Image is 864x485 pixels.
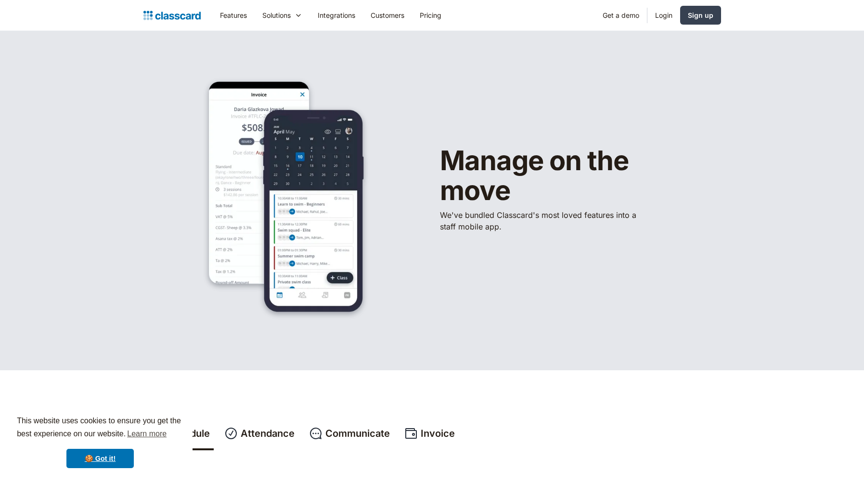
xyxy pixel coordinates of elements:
div: Communicate [325,426,390,441]
a: learn more about cookies [126,427,168,441]
div: Solutions [255,4,310,26]
span: This website uses cookies to ensure you get the best experience on our website. [17,415,183,441]
h1: Manage on the move [440,146,690,205]
div: cookieconsent [8,406,193,477]
a: Sign up [680,6,721,25]
a: Get a demo [595,4,647,26]
a: Features [212,4,255,26]
a: dismiss cookie message [66,449,134,468]
div: Invoice [421,426,455,441]
a: Login [647,4,680,26]
a: Logo [143,9,201,22]
div: Solutions [262,10,291,20]
a: Customers [363,4,412,26]
div: Attendance [241,426,295,441]
a: Pricing [412,4,449,26]
a: Integrations [310,4,363,26]
p: We've bundled ​Classcard's most loved features into a staff mobile app. [440,209,642,232]
div: Sign up [688,10,713,20]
